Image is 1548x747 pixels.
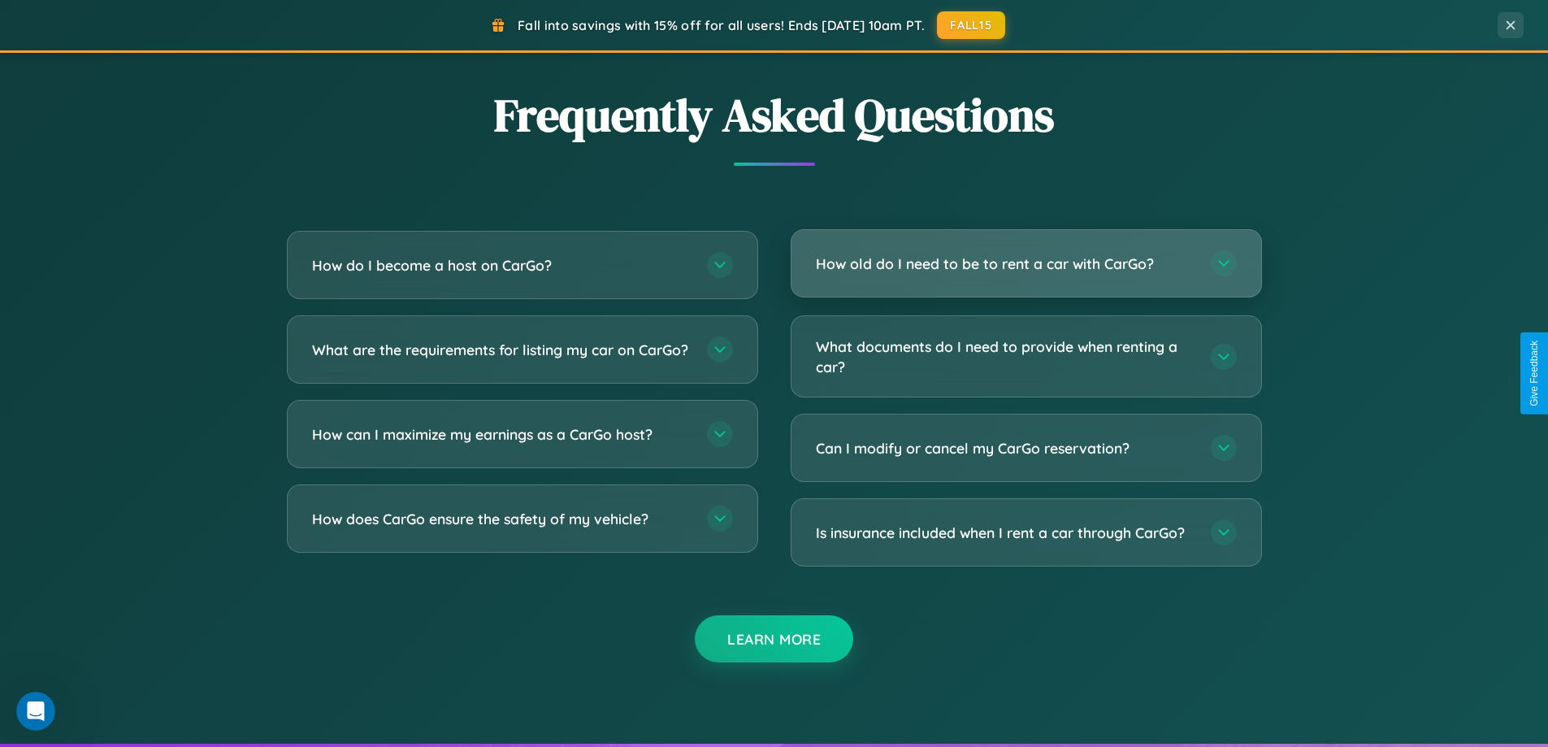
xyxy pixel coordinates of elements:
[16,692,55,731] iframe: Intercom live chat
[518,17,925,33] span: Fall into savings with 15% off for all users! Ends [DATE] 10am PT.
[816,523,1195,543] h3: Is insurance included when I rent a car through CarGo?
[312,424,691,445] h3: How can I maximize my earnings as a CarGo host?
[312,255,691,276] h3: How do I become a host on CarGo?
[816,254,1195,274] h3: How old do I need to be to rent a car with CarGo?
[695,615,853,662] button: Learn More
[1528,341,1540,406] div: Give Feedback
[816,438,1195,458] h3: Can I modify or cancel my CarGo reservation?
[312,509,691,529] h3: How does CarGo ensure the safety of my vehicle?
[287,84,1262,146] h2: Frequently Asked Questions
[312,340,691,360] h3: What are the requirements for listing my car on CarGo?
[816,337,1195,376] h3: What documents do I need to provide when renting a car?
[937,11,1005,39] button: FALL15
